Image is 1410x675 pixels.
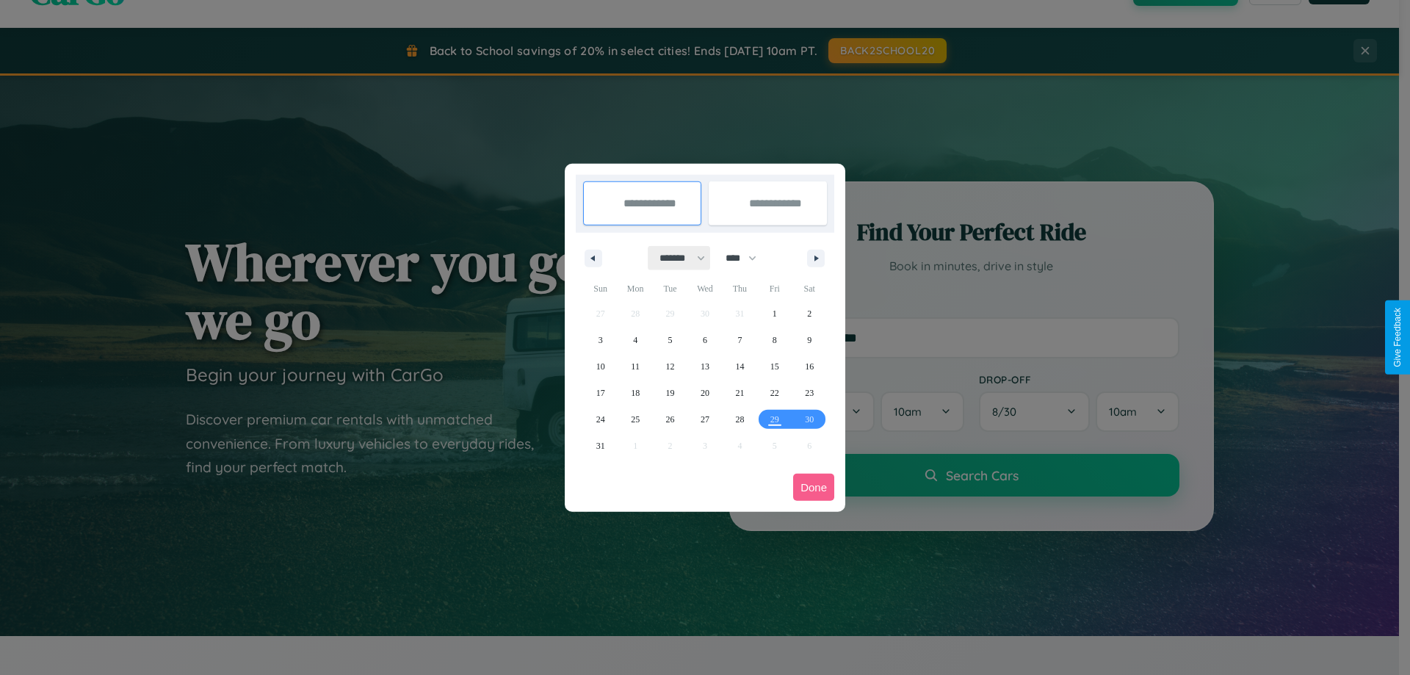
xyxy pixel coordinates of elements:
[770,353,779,380] span: 15
[792,380,827,406] button: 23
[757,406,792,433] button: 29
[807,327,811,353] span: 9
[596,353,605,380] span: 10
[737,327,742,353] span: 7
[583,277,618,300] span: Sun
[773,300,777,327] span: 1
[687,406,722,433] button: 27
[687,353,722,380] button: 13
[653,406,687,433] button: 26
[583,327,618,353] button: 3
[618,327,652,353] button: 4
[807,300,811,327] span: 2
[618,406,652,433] button: 25
[583,353,618,380] button: 10
[723,277,757,300] span: Thu
[631,406,640,433] span: 25
[653,353,687,380] button: 12
[596,433,605,459] span: 31
[666,380,675,406] span: 19
[757,380,792,406] button: 22
[735,380,744,406] span: 21
[618,380,652,406] button: 18
[701,353,709,380] span: 13
[653,327,687,353] button: 5
[723,327,757,353] button: 7
[792,300,827,327] button: 2
[805,380,814,406] span: 23
[723,406,757,433] button: 28
[793,474,834,501] button: Done
[770,406,779,433] span: 29
[703,327,707,353] span: 6
[701,406,709,433] span: 27
[805,353,814,380] span: 16
[770,380,779,406] span: 22
[666,353,675,380] span: 12
[687,277,722,300] span: Wed
[583,380,618,406] button: 17
[735,353,744,380] span: 14
[653,380,687,406] button: 19
[618,353,652,380] button: 11
[599,327,603,353] span: 3
[666,406,675,433] span: 26
[618,277,652,300] span: Mon
[596,380,605,406] span: 17
[723,353,757,380] button: 14
[596,406,605,433] span: 24
[792,277,827,300] span: Sat
[757,300,792,327] button: 1
[633,327,637,353] span: 4
[723,380,757,406] button: 21
[757,353,792,380] button: 15
[583,433,618,459] button: 31
[1392,308,1403,367] div: Give Feedback
[735,406,744,433] span: 28
[668,327,673,353] span: 5
[583,406,618,433] button: 24
[805,406,814,433] span: 30
[792,327,827,353] button: 9
[773,327,777,353] span: 8
[757,277,792,300] span: Fri
[687,327,722,353] button: 6
[792,406,827,433] button: 30
[631,380,640,406] span: 18
[792,353,827,380] button: 16
[701,380,709,406] span: 20
[687,380,722,406] button: 20
[631,353,640,380] span: 11
[653,277,687,300] span: Tue
[757,327,792,353] button: 8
